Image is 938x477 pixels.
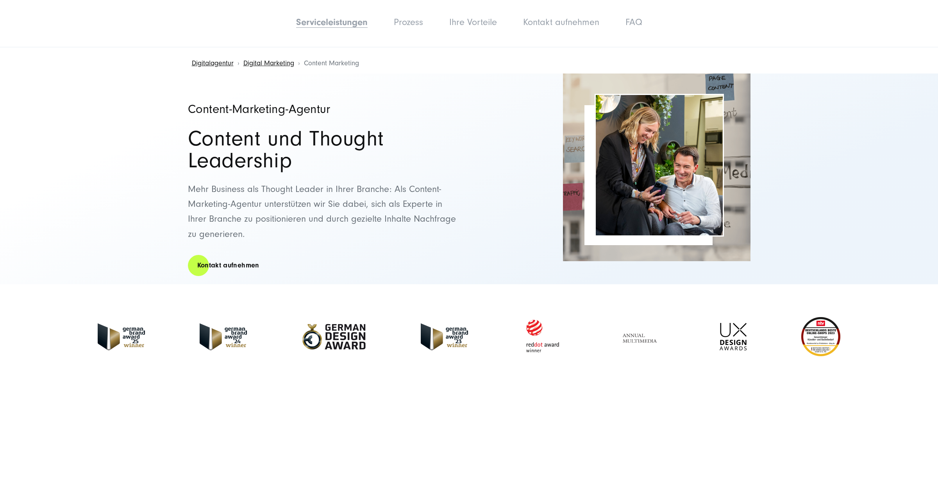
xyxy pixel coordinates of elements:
img: German-Design-Award - fullservice digital agentur SUNZINET [302,323,366,350]
a: Digitalagentur [192,59,234,67]
span: Mehr Business als Thought Leader in Ihrer Branche: Als Content-Marketing-Agentur unterstützen wir... [188,184,456,239]
img: content marketing agentur SUNZINET [563,74,750,261]
a: Kontakt aufnehmen [523,17,599,27]
a: Serviceleistungen [296,17,368,27]
img: Ein Mann und eine Frau sitzen und schauen auf einen Handy-Bildschirm - content marketing agentur ... [596,95,723,235]
img: Full Service Digitalagentur - Annual Multimedia Awards [617,323,665,350]
h2: Content und Thought Leadership [188,128,461,172]
a: Prozess [394,17,423,27]
a: Kontakt aufnehmen [188,254,269,276]
img: UX-Design-Awards - fullservice digital agentur SUNZINET [720,323,747,350]
img: German Brand Award 2023 Winner - fullservice digital agentur SUNZINET [421,323,468,350]
a: Digital Marketing [243,59,294,67]
a: FAQ [625,17,642,27]
h1: Content-Marketing-Agentur [188,103,461,115]
img: Red Dot Award winner - fullservice digital agentur SUNZINET [523,317,562,356]
img: German Brand Award winner 2025 - Full Service Digital Agentur SUNZINET [98,323,145,350]
img: Deutschlands beste Online Shops 2023 - boesner - Kunde - SUNZINET [801,317,840,356]
img: German-Brand-Award - fullservice digital agentur SUNZINET [200,323,247,350]
a: Ihre Vorteile [449,17,497,27]
span: Content Marketing [304,59,359,67]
